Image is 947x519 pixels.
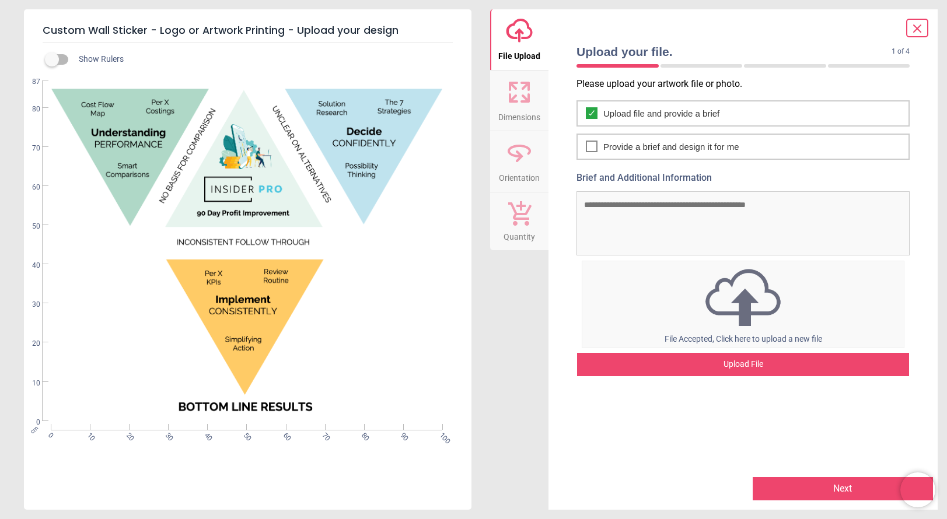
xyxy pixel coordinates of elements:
span: 80 [18,104,40,114]
label: Brief and Additional Information [576,171,910,184]
span: 10 [85,431,92,439]
span: File Accepted, Click here to upload a new file [665,334,822,343]
span: 90 [398,431,406,439]
span: 1 of 4 [892,47,910,57]
button: Dimensions [490,71,548,131]
span: 20 [18,339,40,349]
iframe: Brevo live chat [900,472,935,507]
span: Upload file and provide a brief [603,107,719,120]
button: Next [753,477,934,500]
span: 0 [46,431,53,439]
div: Upload File [577,353,909,376]
span: 0 [18,418,40,427]
span: Orientation [499,167,540,184]
span: 50 [242,431,249,439]
span: Dimensions [498,106,540,124]
span: 80 [359,431,366,439]
h5: Custom Wall Sticker - Logo or Artwork Printing - Upload your design [43,19,453,43]
button: Orientation [490,131,548,192]
span: Provide a brief and design it for me [603,141,739,153]
span: Upload your file. [576,43,892,60]
span: 40 [18,261,40,271]
button: Quantity [490,192,548,251]
span: 87 [18,77,40,87]
span: 20 [124,431,131,439]
span: 70 [18,143,40,153]
span: 70 [320,431,327,439]
span: 100 [437,431,445,439]
span: 40 [202,431,209,439]
button: File Upload [490,9,548,70]
span: Quantity [504,226,535,243]
img: upload icon [582,265,904,329]
span: cm [29,424,39,434]
span: 30 [163,431,170,439]
div: Show Rulers [52,52,471,66]
span: File Upload [498,45,540,62]
span: 50 [18,222,40,232]
p: Please upload your artwork file or photo. [576,78,919,90]
span: 60 [281,431,288,439]
span: 30 [18,300,40,310]
span: 10 [18,378,40,388]
span: 60 [18,183,40,192]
